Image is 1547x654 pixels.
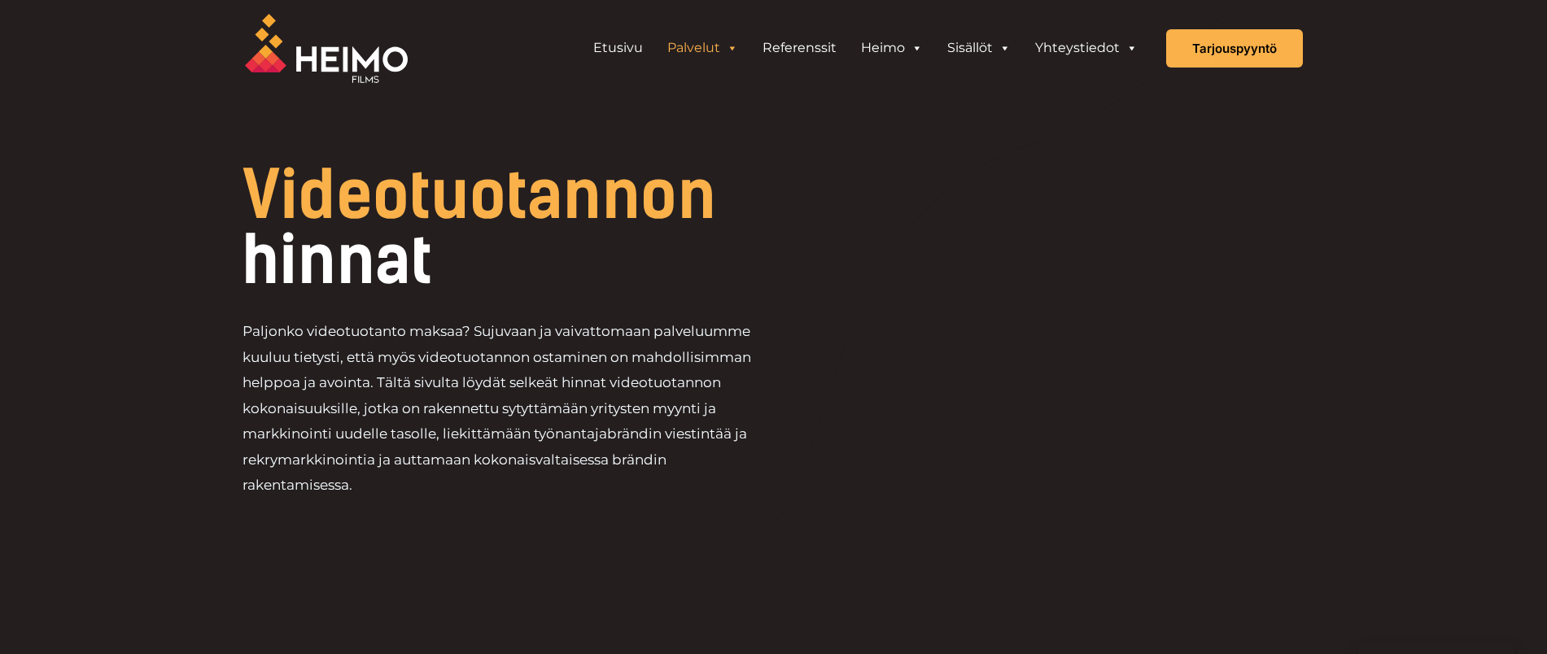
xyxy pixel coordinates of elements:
a: Etusivu [581,32,655,64]
a: Palvelut [655,32,750,64]
a: Sisällöt [935,32,1023,64]
h1: hinnat [243,163,885,293]
p: Paljonko videotuotanto maksaa? Sujuvaan ja vaivattomaan palveluumme kuuluu tietysti, että myös vi... [243,319,774,499]
a: Heimo [849,32,935,64]
aside: Header Widget 1 [573,32,1158,64]
img: Heimo Filmsin logo [245,14,408,83]
a: Yhteystiedot [1023,32,1150,64]
a: Referenssit [750,32,849,64]
span: Videotuotannon [243,156,716,234]
a: Tarjouspyyntö [1166,29,1303,68]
